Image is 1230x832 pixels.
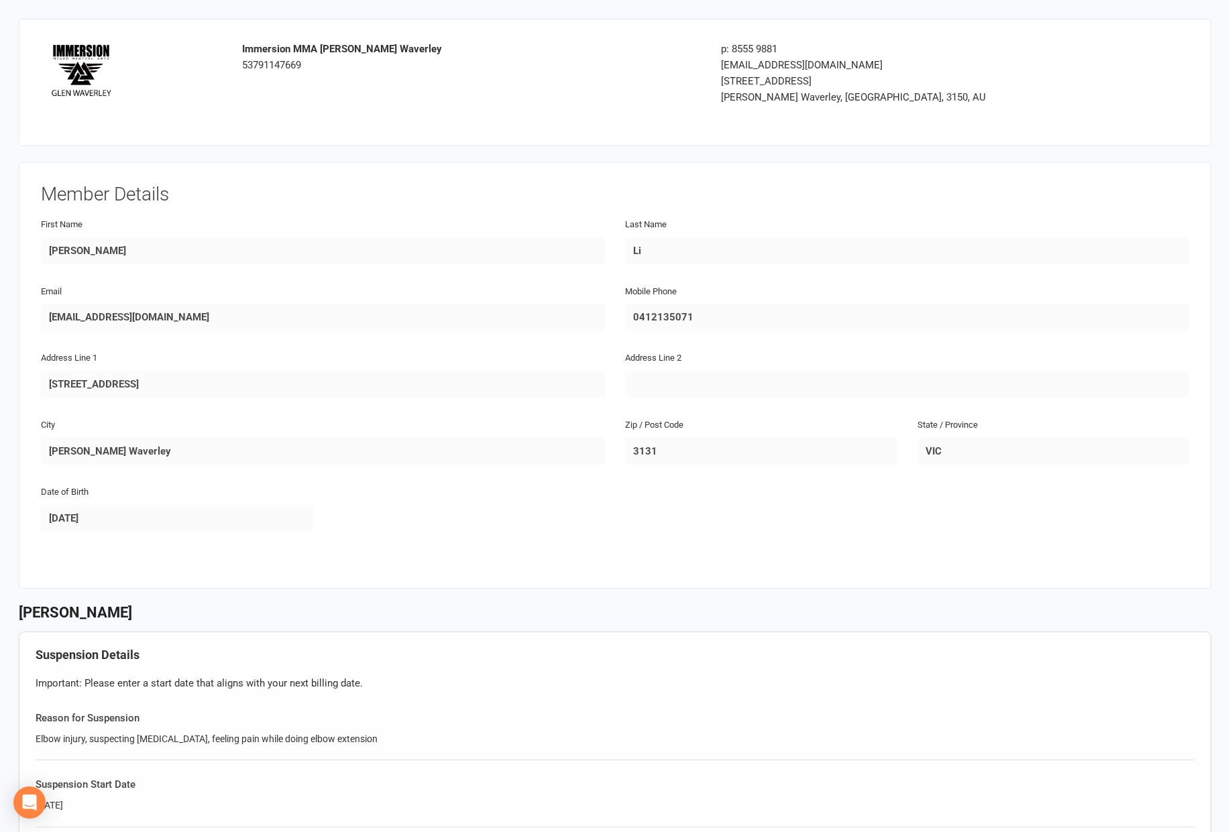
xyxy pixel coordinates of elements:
[625,218,667,232] label: Last Name
[625,285,677,299] label: Mobile Phone
[917,418,978,432] label: State / Province
[41,351,97,365] label: Address Line 1
[721,57,1084,73] div: [EMAIL_ADDRESS][DOMAIN_NAME]
[242,41,700,73] div: 53791147669
[51,41,111,101] img: 962c02d8-15d5-43f2-895f-49b208368835.png
[13,786,46,819] div: Open Intercom Messenger
[36,776,1194,792] div: Suspension Start Date
[19,605,1211,621] h3: [PERSON_NAME]
[721,41,1084,57] div: p: 8555 9881
[625,351,681,365] label: Address Line 2
[41,485,89,499] label: Date of Birth
[41,418,55,432] label: City
[41,218,82,232] label: First Name
[721,89,1084,105] div: [PERSON_NAME] Waverley, [GEOGRAPHIC_DATA], 3150, AU
[36,675,1194,691] div: Important: Please enter a start date that aligns with your next billing date.
[36,648,1194,662] h4: Suspension Details
[721,73,1084,89] div: [STREET_ADDRESS]
[41,285,62,299] label: Email
[242,43,442,55] strong: Immersion MMA [PERSON_NAME] Waverley
[625,418,683,432] label: Zip / Post Code
[36,798,1194,813] div: [DATE]
[41,184,1189,205] h3: Member Details
[36,731,1194,746] div: Elbow injury, suspecting [MEDICAL_DATA], feeling pain while doing elbow extension
[36,710,1194,726] div: Reason for Suspension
